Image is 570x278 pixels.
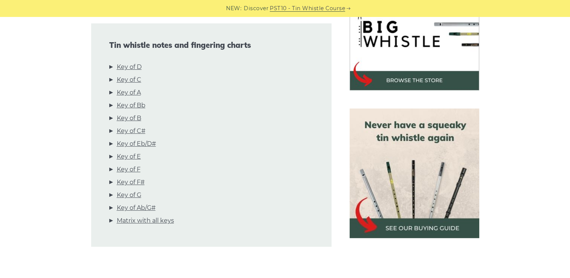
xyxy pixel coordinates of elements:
[117,126,145,136] a: Key of C#
[117,203,156,213] a: Key of Ab/G#
[117,152,141,162] a: Key of E
[117,75,141,85] a: Key of C
[226,4,241,13] span: NEW:
[117,101,145,110] a: Key of Bb
[244,4,269,13] span: Discover
[109,41,313,50] span: Tin whistle notes and fingering charts
[117,88,141,98] a: Key of A
[117,216,174,226] a: Matrix with all keys
[117,165,141,174] a: Key of F
[350,108,479,238] img: tin whistle buying guide
[117,113,141,123] a: Key of B
[117,139,156,149] a: Key of Eb/D#
[117,177,145,187] a: Key of F#
[270,4,345,13] a: PST10 - Tin Whistle Course
[117,190,141,200] a: Key of G
[117,62,142,72] a: Key of D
